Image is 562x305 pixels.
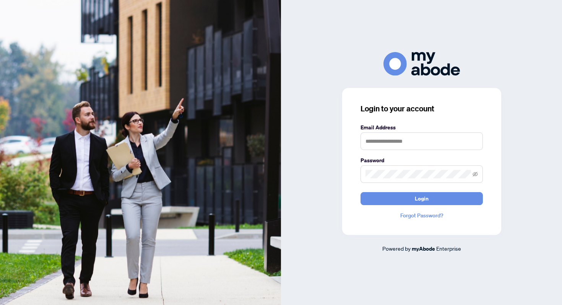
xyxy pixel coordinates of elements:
[412,245,435,253] a: myAbode
[383,52,460,75] img: ma-logo
[361,123,483,132] label: Email Address
[473,171,478,177] span: eye-invisible
[382,245,411,252] span: Powered by
[361,156,483,165] label: Password
[361,103,483,114] h3: Login to your account
[415,192,429,205] span: Login
[436,245,461,252] span: Enterprise
[361,192,483,205] button: Login
[361,211,483,220] a: Forgot Password?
